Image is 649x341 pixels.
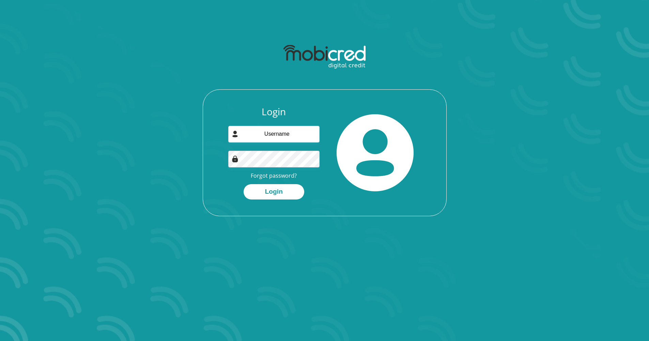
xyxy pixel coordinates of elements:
[283,45,366,69] img: mobicred logo
[251,172,297,179] a: Forgot password?
[228,106,320,118] h3: Login
[228,126,320,143] input: Username
[232,131,238,137] img: user-icon image
[232,155,238,162] img: Image
[244,184,304,199] button: Login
